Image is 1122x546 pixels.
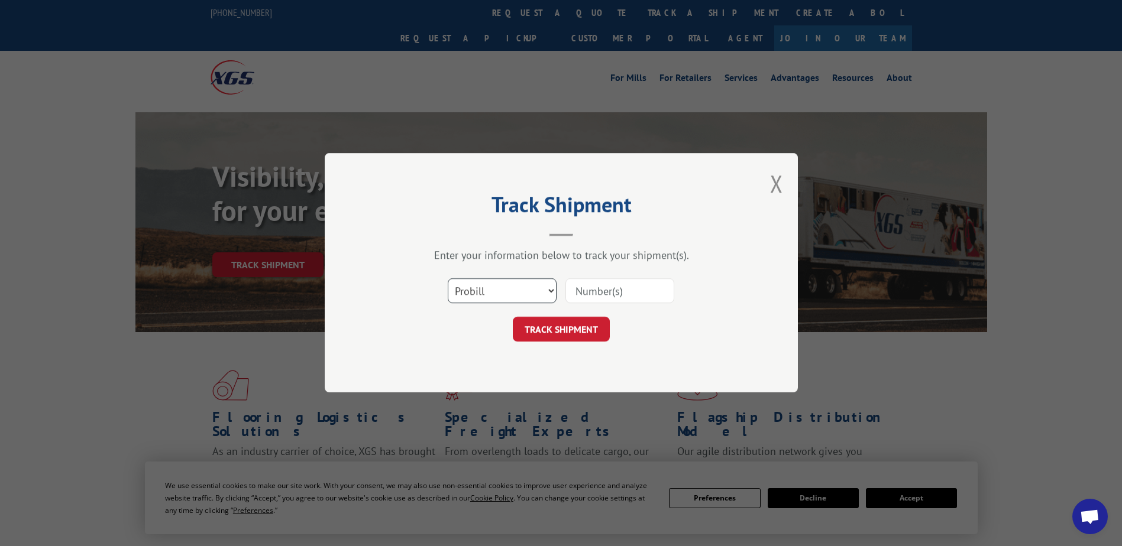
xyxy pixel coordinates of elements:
div: Enter your information below to track your shipment(s). [384,249,739,262]
h2: Track Shipment [384,196,739,219]
button: Close modal [770,168,783,199]
button: TRACK SHIPMENT [513,317,610,342]
input: Number(s) [565,279,674,304]
div: Open chat [1072,499,1108,534]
